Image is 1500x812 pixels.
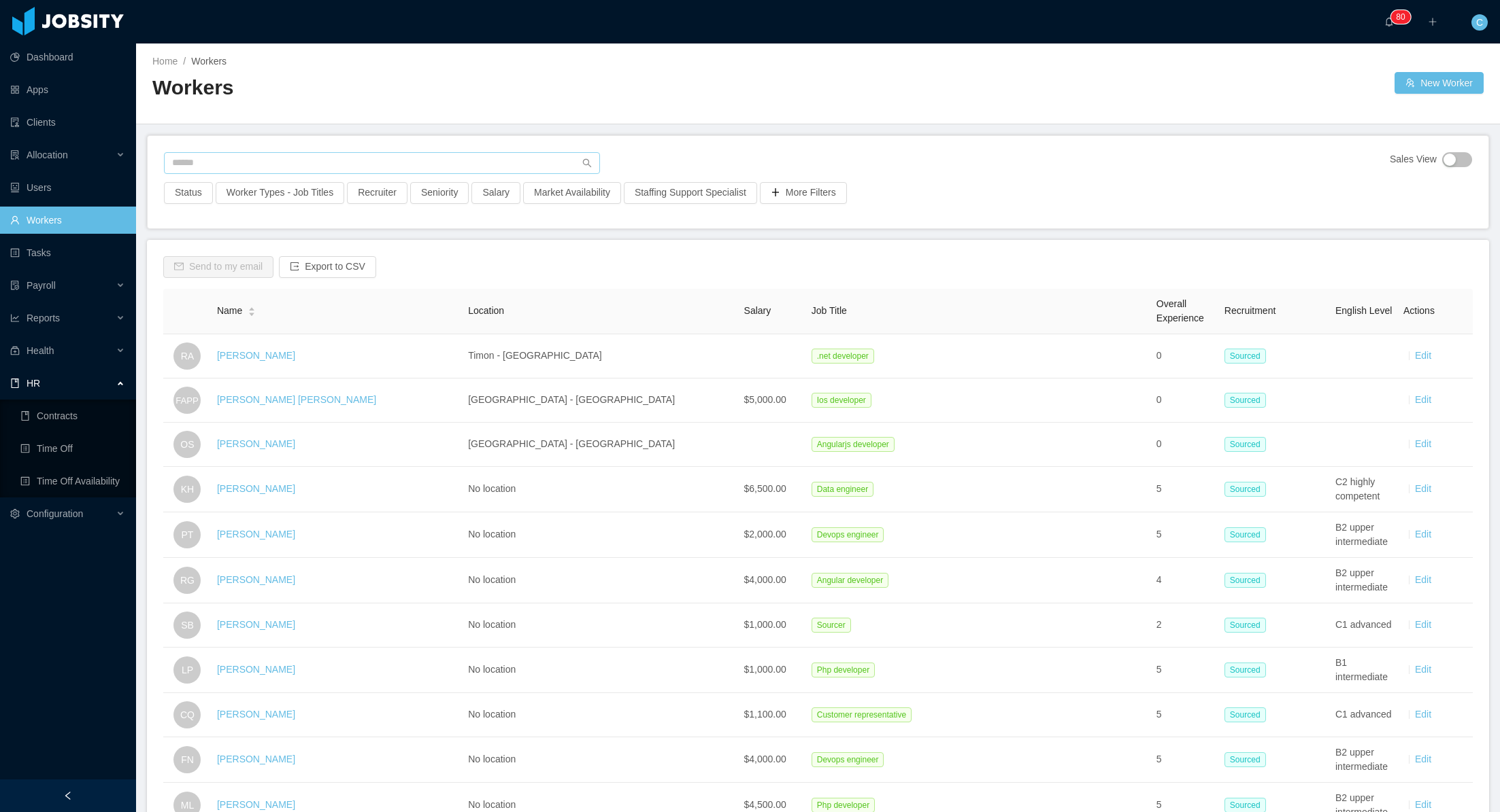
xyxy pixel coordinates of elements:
td: 5 [1151,512,1219,558]
a: Edit [1415,619,1431,630]
a: Sourced [1224,574,1271,585]
a: icon: profileTime Off Availability [20,467,125,495]
h2: Workers [152,74,818,102]
button: icon: exportExport to CSV [279,256,376,278]
a: Sourced [1224,529,1271,540]
span: HR [27,378,40,389]
a: icon: profileTasks [10,239,125,266]
a: icon: robotUsers [10,174,125,201]
td: 0 [1151,423,1219,467]
span: Sourced [1224,482,1266,497]
a: [PERSON_NAME] [217,709,295,720]
span: $5,000.00 [744,394,786,405]
a: [PERSON_NAME] [217,799,295,810]
i: icon: caret-down [248,311,256,315]
a: icon: auditClients [10,109,125,136]
i: icon: book [10,378,20,388]
span: .net developer [812,349,874,364]
span: $4,000.00 [744,574,786,585]
button: Staffing Support Specialist [624,182,757,204]
span: Recruitment [1224,305,1276,316]
span: Location [468,305,504,316]
span: Workers [191,56,227,67]
span: LP [182,656,193,684]
span: Allocation [27,149,68,160]
button: icon: usergroup-addNew Worker [1395,72,1484,94]
a: [PERSON_NAME] [PERSON_NAME] [217,394,376,405]
span: Sourced [1224,752,1266,767]
span: Reports [27,313,60,323]
a: Edit [1415,394,1431,405]
span: Devops engineer [812,527,884,542]
td: No location [463,648,738,693]
a: Sourced [1224,394,1271,405]
a: [PERSON_NAME] [217,574,295,585]
button: icon: plusMore Filters [760,182,847,204]
span: C [1476,14,1483,31]
a: Sourced [1224,664,1271,675]
a: Edit [1415,350,1431,361]
span: SB [181,612,194,639]
span: $1,100.00 [744,709,786,720]
span: Health [27,345,54,356]
span: Payroll [27,280,56,291]
span: RG [180,567,195,594]
a: Sourced [1224,483,1271,494]
td: 2 [1151,603,1219,648]
td: 0 [1151,334,1219,378]
span: Php developer [812,663,875,677]
span: Salary [744,305,771,316]
a: [PERSON_NAME] [217,529,295,540]
i: icon: plus [1428,17,1437,27]
span: Sourced [1224,707,1266,722]
span: Sourced [1224,393,1266,408]
td: 5 [1151,737,1219,783]
a: Sourced [1224,799,1271,810]
span: FAPP [176,387,199,413]
span: / [183,56,186,67]
span: $1,000.00 [744,664,786,675]
p: 8 [1396,10,1401,24]
div: Sort [248,305,256,315]
span: Sourced [1224,349,1266,364]
span: Sourced [1224,437,1266,452]
a: icon: appstoreApps [10,76,125,103]
td: 4 [1151,558,1219,603]
a: Sourced [1224,709,1271,720]
i: icon: search [582,158,592,168]
a: icon: userWorkers [10,207,125,234]
button: Worker Types - Job Titles [216,182,344,204]
span: $4,500.00 [744,799,786,810]
span: Actions [1403,305,1435,316]
td: No location [463,512,738,558]
span: CQ [180,701,195,728]
i: icon: medicine-box [10,346,20,355]
sup: 80 [1390,10,1410,24]
button: Status [164,182,213,204]
a: Edit [1415,709,1431,720]
span: RA [181,342,194,370]
td: [GEOGRAPHIC_DATA] - [GEOGRAPHIC_DATA] [463,423,738,467]
td: 5 [1151,467,1219,512]
a: Sourced [1224,350,1271,361]
td: C1 advanced [1330,693,1398,737]
span: Ios developer [812,393,871,408]
td: C2 highly competent [1330,467,1398,512]
span: Sourced [1224,663,1266,677]
td: No location [463,737,738,783]
span: Configuration [27,508,83,519]
span: Sales View [1390,152,1437,167]
i: icon: line-chart [10,313,20,323]
span: Data engineer [812,482,873,497]
a: Edit [1415,529,1431,540]
a: Edit [1415,799,1431,810]
span: OS [180,431,194,458]
span: Angularjs developer [812,437,895,452]
span: Overall Experience [1156,298,1204,323]
span: FN [181,746,194,773]
td: B2 upper intermediate [1330,512,1398,558]
a: Edit [1415,754,1431,764]
td: 5 [1151,648,1219,693]
i: icon: setting [10,509,20,518]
